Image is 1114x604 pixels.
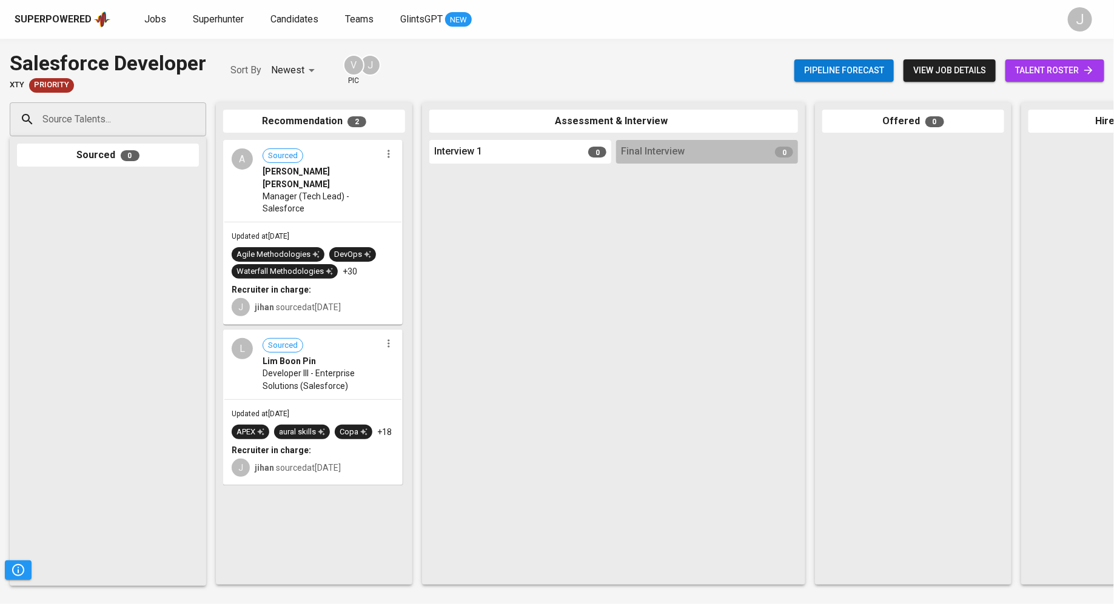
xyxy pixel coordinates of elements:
span: Lim Boon Pin [263,355,316,367]
span: xTY [10,79,24,91]
span: view job details [913,63,986,78]
span: Sourced [263,340,303,351]
b: jihan [255,302,274,312]
div: ASourced[PERSON_NAME] [PERSON_NAME]Manager (Tech Lead) - SalesforceUpdated at[DATE]Agile Methodol... [223,140,403,325]
div: Sourced [17,144,199,167]
div: Recommendation [223,110,405,133]
div: Waterfall Methodologies [237,266,333,277]
p: +30 [343,265,357,277]
span: 0 [588,147,606,158]
span: Developer III - Enterprise Solutions (Salesforce) [263,367,381,391]
span: Final Interview [621,145,685,159]
span: Interview 1 [434,145,482,159]
span: 0 [121,150,139,161]
p: Sort By [230,63,261,78]
div: J [1068,7,1092,32]
div: Copa [340,426,367,438]
span: Manager (Tech Lead) - Salesforce [263,190,381,214]
span: talent roster [1015,63,1095,78]
a: Teams [345,12,376,27]
a: Superpoweredapp logo [15,10,110,28]
div: LSourcedLim Boon PinDeveloper III - Enterprise Solutions (Salesforce)Updated at[DATE]APEXaural sk... [223,330,403,485]
span: 0 [925,116,944,127]
div: Salesforce Developer [10,48,206,78]
span: 2 [347,116,366,127]
span: NEW [445,14,472,26]
span: Sourced [263,150,303,162]
div: J [232,459,250,477]
span: Updated at [DATE] [232,410,289,418]
span: Superhunter [193,13,244,25]
div: L [232,338,253,359]
span: Pipeline forecast [804,63,884,78]
span: GlintsGPT [400,13,443,25]
div: aural skills [279,426,325,438]
div: pic [343,55,364,86]
div: V [343,55,364,76]
p: +18 [377,426,392,438]
div: Assessment & Interview [429,110,798,133]
b: Recruiter in charge: [232,285,311,294]
span: Jobs [144,13,166,25]
span: 0 [775,147,793,158]
a: talent roster [1005,59,1104,82]
span: Priority [29,79,74,91]
div: A [232,148,253,170]
div: Superpowered [15,13,92,27]
button: Pipeline forecast [794,59,894,82]
span: Updated at [DATE] [232,232,289,241]
a: Candidates [270,12,321,27]
span: Candidates [270,13,318,25]
div: Offered [822,110,1004,133]
button: view job details [904,59,996,82]
span: [PERSON_NAME] [PERSON_NAME] [263,165,381,190]
span: sourced at [DATE] [255,463,341,473]
button: Pipeline Triggers [5,560,32,580]
a: Superhunter [193,12,246,27]
p: Newest [271,63,304,78]
div: DevOps [334,249,371,261]
span: sourced at [DATE] [255,302,341,312]
div: New Job received from Demand Team [29,78,74,93]
a: GlintsGPT NEW [400,12,472,27]
b: Recruiter in charge: [232,445,311,455]
div: APEX [237,426,264,438]
div: J [360,55,381,76]
span: Teams [345,13,374,25]
div: Agile Methodologies [237,249,320,261]
img: app logo [94,10,110,28]
button: Open [200,118,202,121]
b: jihan [255,463,274,473]
div: J [232,298,250,316]
a: Jobs [144,12,169,27]
div: Newest [271,59,319,82]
